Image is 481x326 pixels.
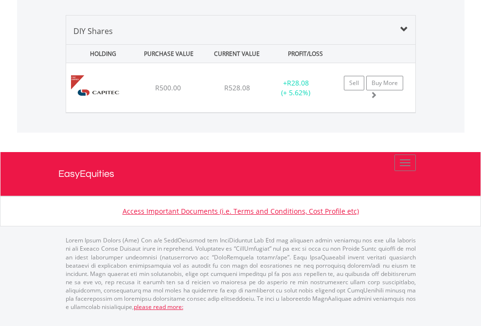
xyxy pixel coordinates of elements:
div: PROFIT/LOSS [272,45,338,63]
span: R500.00 [155,83,181,92]
div: HOLDING [67,45,133,63]
a: Access Important Documents (i.e. Terms and Conditions, Cost Profile etc) [123,206,359,216]
span: DIY Shares [73,26,113,36]
img: EQU.ZA.CPIP.png [71,75,126,110]
div: + (+ 5.62%) [266,78,326,98]
a: EasyEquities [58,152,423,196]
a: Buy More [366,76,403,90]
a: please read more: [134,303,183,311]
p: Lorem Ipsum Dolors (Ame) Con a/e SeddOeiusmod tem InciDiduntut Lab Etd mag aliquaen admin veniamq... [66,236,416,311]
div: CURRENT VALUE [204,45,270,63]
a: Sell [344,76,364,90]
span: R28.08 [287,78,309,87]
div: PURCHASE VALUE [136,45,202,63]
span: R528.08 [224,83,250,92]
